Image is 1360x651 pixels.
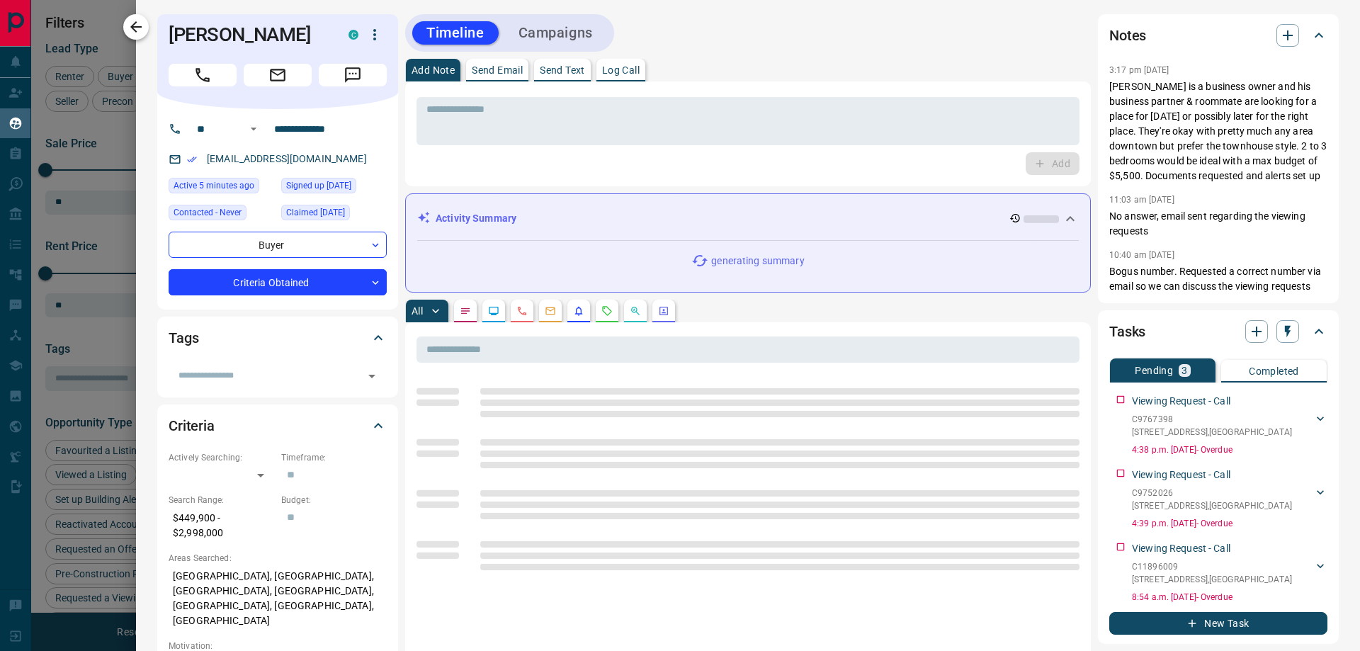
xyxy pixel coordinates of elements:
span: Email [244,64,312,86]
span: Signed up [DATE] [286,179,351,193]
p: Actively Searching: [169,451,274,464]
p: Viewing Request - Call [1132,394,1230,409]
p: Log Call [602,65,640,75]
div: Criteria [169,409,387,443]
p: 8:54 a.m. [DATE] - Overdue [1132,591,1327,604]
p: 4:39 p.m. [DATE] - Overdue [1132,517,1327,530]
svg: Requests [601,305,613,317]
button: Open [362,366,382,386]
p: All [412,306,423,316]
p: Send Email [472,65,523,75]
div: Mon Sep 02 2024 [281,178,387,198]
span: Active 5 minutes ago [174,179,254,193]
div: Mon Sep 02 2024 [281,205,387,225]
p: [GEOGRAPHIC_DATA], [GEOGRAPHIC_DATA], [GEOGRAPHIC_DATA], [GEOGRAPHIC_DATA], [GEOGRAPHIC_DATA], [G... [169,565,387,633]
p: Viewing Request - Call [1132,541,1230,556]
p: Bogus number. Requested a correct number via email so we can discuss the viewing requests [1109,264,1327,294]
p: Pending [1135,366,1173,375]
p: Activity Summary [436,211,516,226]
p: Completed [1249,366,1299,376]
button: Campaigns [504,21,607,45]
svg: Lead Browsing Activity [488,305,499,317]
h1: [PERSON_NAME] [169,23,327,46]
h2: Tasks [1109,320,1145,343]
a: [EMAIL_ADDRESS][DOMAIN_NAME] [207,153,367,164]
p: [STREET_ADDRESS] , [GEOGRAPHIC_DATA] [1132,426,1292,438]
h2: Notes [1109,24,1146,47]
div: Notes [1109,18,1327,52]
p: 4:38 p.m. [DATE] - Overdue [1132,443,1327,456]
button: New Task [1109,612,1327,635]
p: C9767398 [1132,413,1292,426]
p: Viewing Request - Call [1132,468,1230,482]
svg: Emails [545,305,556,317]
div: condos.ca [348,30,358,40]
p: Search Range: [169,494,274,506]
p: [PERSON_NAME] is a business owner and his business partner & roommate are looking for a place for... [1109,79,1327,183]
p: Send Text [540,65,585,75]
p: Timeframe: [281,451,387,464]
p: 3:17 pm [DATE] [1109,65,1169,75]
p: Areas Searched: [169,552,387,565]
button: Timeline [412,21,499,45]
span: Claimed [DATE] [286,205,345,220]
svg: Notes [460,305,471,317]
div: C9752026[STREET_ADDRESS],[GEOGRAPHIC_DATA] [1132,484,1327,515]
p: 3 [1181,366,1187,375]
p: generating summary [711,254,804,268]
div: Buyer [169,232,387,258]
p: No answer, email sent regarding the viewing requests [1109,209,1327,239]
p: 10:40 am [DATE] [1109,250,1174,260]
div: Tags [169,321,387,355]
svg: Opportunities [630,305,641,317]
button: Open [245,120,262,137]
div: C11896009[STREET_ADDRESS],[GEOGRAPHIC_DATA] [1132,557,1327,589]
div: Activity Summary [417,205,1079,232]
p: Add Note [412,65,455,75]
p: C9752026 [1132,487,1292,499]
div: Thu Aug 14 2025 [169,178,274,198]
p: 11:03 am [DATE] [1109,195,1174,205]
span: Call [169,64,237,86]
svg: Calls [516,305,528,317]
p: $449,900 - $2,998,000 [169,506,274,545]
div: C9767398[STREET_ADDRESS],[GEOGRAPHIC_DATA] [1132,410,1327,441]
div: Criteria Obtained [169,269,387,295]
h2: Criteria [169,414,215,437]
p: [STREET_ADDRESS] , [GEOGRAPHIC_DATA] [1132,499,1292,512]
p: Budget: [281,494,387,506]
svg: Agent Actions [658,305,669,317]
p: C11896009 [1132,560,1292,573]
span: Message [319,64,387,86]
svg: Email Verified [187,154,197,164]
span: Contacted - Never [174,205,242,220]
h2: Tags [169,327,198,349]
div: Tasks [1109,315,1327,349]
svg: Listing Alerts [573,305,584,317]
p: [STREET_ADDRESS] , [GEOGRAPHIC_DATA] [1132,573,1292,586]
